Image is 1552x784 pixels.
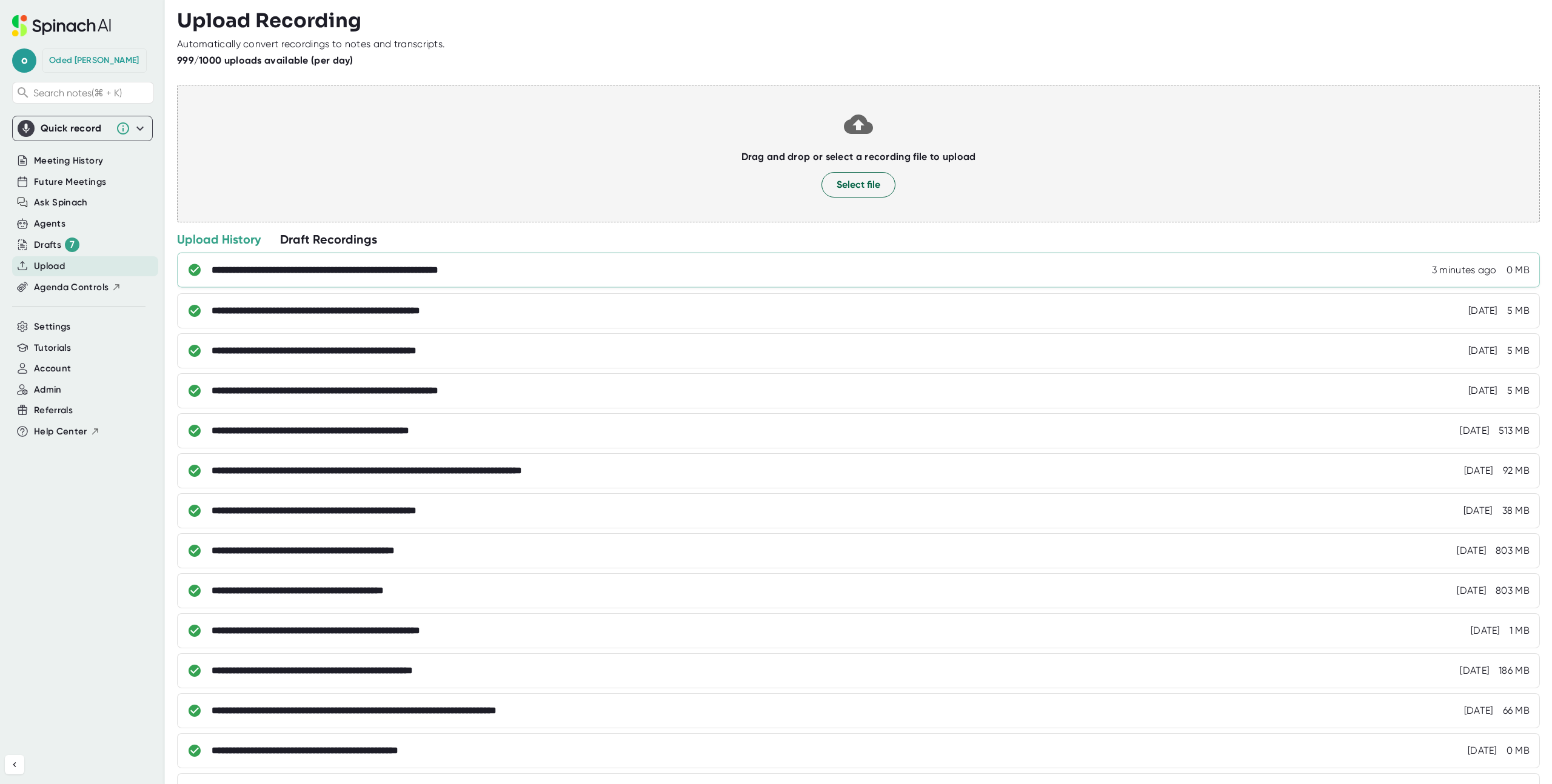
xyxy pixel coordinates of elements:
[1457,585,1486,597] div: 5/7/2025, 10:22:00 AM
[34,175,106,189] button: Future Meetings
[1503,705,1530,717] div: 66 MB
[33,87,150,99] span: Search notes (⌘ + K)
[1464,465,1493,477] div: 8/5/2025, 11:10:13 AM
[34,238,79,252] div: Drafts
[34,259,65,273] button: Upload
[1507,305,1530,317] div: 5 MB
[34,383,62,397] button: Admin
[1507,385,1530,397] div: 5 MB
[1460,665,1489,677] div: 4/27/2025, 9:42:50 AM
[34,362,71,376] button: Account
[34,281,121,294] button: Agenda Controls
[1502,505,1530,517] div: 38 MB
[1468,305,1497,317] div: 8/20/2025, 5:33:23 PM
[1499,425,1530,437] div: 513 MB
[837,178,880,192] span: Select file
[1463,505,1493,517] div: 5/10/2025, 11:12:59 PM
[18,116,147,141] div: Quick record
[34,425,87,439] span: Help Center
[1468,745,1497,757] div: 3/28/2025, 4:10:49 PM
[12,48,36,73] span: o
[280,231,377,247] div: Draft Recordings
[1507,264,1530,276] div: 0 MB
[177,55,353,66] b: 999/1000 uploads available (per day)
[41,122,110,135] div: Quick record
[741,151,976,162] b: Drag and drop or select a recording file to upload
[177,38,445,50] div: Automatically convert recordings to notes and transcripts.
[1460,425,1489,437] div: 8/11/2025, 4:27:35 PM
[177,231,261,247] div: Upload History
[1468,345,1497,357] div: 8/18/2025, 6:44:50 PM
[1471,625,1500,637] div: 5/2/2025, 2:45:44 PM
[1496,585,1530,597] div: 803 MB
[1507,345,1530,357] div: 5 MB
[1468,385,1497,397] div: 8/18/2025, 6:40:09 PM
[34,281,109,294] span: Agenda Controls
[34,238,79,252] button: Drafts 7
[34,217,65,231] button: Agents
[34,320,71,334] button: Settings
[34,425,100,439] button: Help Center
[49,55,139,66] div: Oded Welgreen
[5,755,24,774] button: Collapse sidebar
[34,154,103,168] button: Meeting History
[34,341,71,355] button: Tutorials
[1503,465,1530,477] div: 92 MB
[34,196,88,210] button: Ask Spinach
[65,238,79,252] div: 7
[1457,545,1486,557] div: 5/7/2025, 10:36:00 AM
[1432,264,1497,276] div: 10/1/2025, 5:20:43 PM
[821,172,895,198] button: Select file
[1510,625,1530,637] div: 1 MB
[34,404,73,417] button: Referrals
[1507,745,1530,757] div: 0 MB
[1464,705,1493,717] div: 4/1/2025, 8:15:23 PM
[177,9,1540,32] h3: Upload Recording
[1499,665,1530,677] div: 186 MB
[1496,545,1530,557] div: 803 MB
